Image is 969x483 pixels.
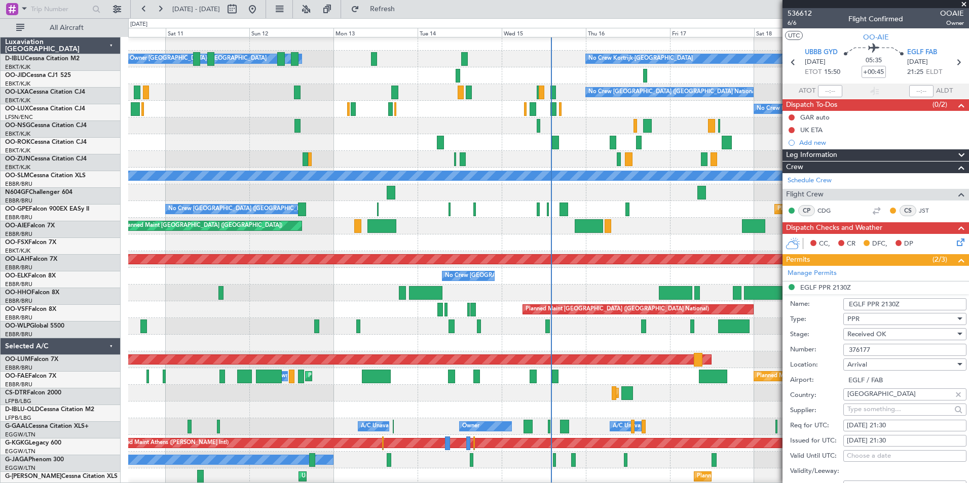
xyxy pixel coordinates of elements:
span: DFC, [872,239,887,249]
a: Schedule Crew [788,176,832,186]
span: Arrival [847,360,867,369]
a: Manage Permits [788,268,837,278]
span: All Aircraft [26,24,107,31]
a: EGGW/LTN [5,464,35,472]
div: A/C Unavailable [613,419,655,434]
span: OO-JID [5,72,26,78]
a: OO-SLMCessna Citation XLS [5,173,86,179]
label: Supplier: [790,406,843,416]
a: EBKT/KJK [5,164,30,171]
div: No Crew [GEOGRAPHIC_DATA] ([GEOGRAPHIC_DATA] National) [445,268,615,284]
input: Trip Number [31,2,89,17]
div: Owner [462,419,479,434]
span: OO-FSX [5,239,28,246]
span: Dispatch To-Dos [786,99,837,111]
div: Tue 14 [418,28,502,37]
a: EBKT/KJK [5,80,30,88]
a: OO-ROKCessna Citation CJ4 [5,139,87,145]
span: OO-WLP [5,323,30,329]
a: EBBR/BRU [5,197,32,205]
div: Planned Maint [GEOGRAPHIC_DATA] ([GEOGRAPHIC_DATA] National) [526,302,709,317]
a: EBBR/BRU [5,297,32,305]
span: [DATE] [805,57,826,67]
div: Sun 12 [249,28,333,37]
span: OO-HHO [5,290,31,296]
label: Req for UTC: [790,421,843,431]
span: (2/3) [933,254,947,265]
a: D-IBLUCessna Citation M2 [5,56,80,62]
a: OO-WLPGlobal 5500 [5,323,64,329]
a: G-GAALCessna Citation XLS+ [5,423,89,429]
a: OO-ELKFalcon 8X [5,273,56,279]
div: Owner [GEOGRAPHIC_DATA]-[GEOGRAPHIC_DATA] [130,51,267,66]
span: Owner [940,19,964,27]
div: A/C Unavailable [361,419,403,434]
div: No Crew Nancy (Essey) [757,101,817,116]
span: Flight Crew [786,189,824,200]
span: EGLF FAB [907,48,937,58]
a: EBKT/KJK [5,97,30,104]
a: EBBR/BRU [5,331,32,338]
a: LFPB/LBG [5,397,31,405]
span: UBBB GYD [805,48,838,58]
span: G-[PERSON_NAME] [5,473,61,479]
span: D-IBLU [5,56,25,62]
span: G-KGKG [5,440,29,446]
div: Mon 13 [333,28,418,37]
a: EBKT/KJK [5,63,30,71]
span: OO-SLM [5,173,29,179]
input: --:-- [818,85,842,97]
a: OO-LUXCessna Citation CJ4 [5,106,85,112]
div: No Crew [GEOGRAPHIC_DATA] ([GEOGRAPHIC_DATA] National) [168,202,338,217]
span: 15:50 [824,67,840,77]
label: Issued for UTC: [790,436,843,446]
input: Type something... [847,386,951,401]
span: OO-FAE [5,373,28,379]
div: No Crew [GEOGRAPHIC_DATA] ([GEOGRAPHIC_DATA] National) [588,85,758,100]
span: Dispatch Checks and Weather [786,222,882,234]
a: G-KGKGLegacy 600 [5,440,61,446]
div: Planned Maint Nurnberg [777,202,841,217]
div: [DATE] [130,20,147,29]
a: EBKT/KJK [5,247,30,255]
span: [DATE] [907,57,928,67]
a: OO-GPEFalcon 900EX EASy II [5,206,89,212]
span: PPR [847,314,860,324]
a: EBKT/KJK [5,147,30,154]
a: EBBR/BRU [5,264,32,271]
div: Planned Maint Athens ([PERSON_NAME] Intl) [112,435,229,451]
span: OO-GPE [5,206,29,212]
div: CS [900,205,916,216]
div: Planned Maint Melsbroek Air Base [308,369,397,384]
label: Validity/Leeway: [790,466,843,476]
span: Received OK [847,330,886,339]
label: Number: [790,345,843,355]
a: EBBR/BRU [5,280,32,288]
a: D-IBLU-OLDCessna Citation M2 [5,407,94,413]
span: OO-LUM [5,356,30,363]
span: G-GAAL [5,423,28,429]
span: [DATE] - [DATE] [172,5,220,14]
div: UK ETA [800,126,823,134]
div: Choose a date [847,451,963,461]
a: OO-LAHFalcon 7X [5,256,57,262]
span: OO-ROK [5,139,30,145]
label: Country: [790,390,843,400]
div: Fri 17 [670,28,754,37]
div: Planned Maint [GEOGRAPHIC_DATA] ([GEOGRAPHIC_DATA]) [123,218,282,233]
a: OO-LXACessna Citation CJ4 [5,89,85,95]
div: Planned Maint Sofia [618,385,670,400]
span: Permits [786,254,810,266]
span: DP [904,239,913,249]
a: EBBR/BRU [5,180,32,188]
div: Add new [799,138,964,147]
span: OO-AIE [863,32,889,43]
a: G-JAGAPhenom 300 [5,457,64,463]
a: EGGW/LTN [5,448,35,455]
a: OO-LUMFalcon 7X [5,356,58,363]
span: CC, [819,239,830,249]
span: OOAIE [940,8,964,19]
a: EBBR/BRU [5,230,32,238]
a: EBBR/BRU [5,314,32,321]
span: 6/6 [788,19,812,27]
